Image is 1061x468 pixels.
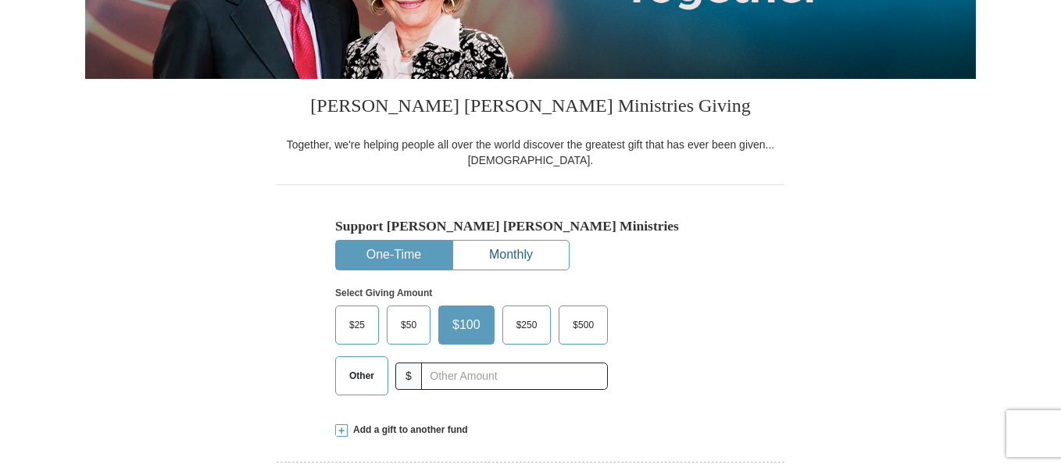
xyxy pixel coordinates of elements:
[341,313,373,337] span: $25
[277,137,784,168] div: Together, we're helping people all over the world discover the greatest gift that has ever been g...
[341,364,382,388] span: Other
[393,313,424,337] span: $50
[395,363,422,390] span: $
[335,288,432,298] strong: Select Giving Amount
[336,241,452,270] button: One-Time
[335,218,726,234] h5: Support [PERSON_NAME] [PERSON_NAME] Ministries
[348,423,468,437] span: Add a gift to another fund
[445,313,488,337] span: $100
[509,313,545,337] span: $250
[277,79,784,137] h3: [PERSON_NAME] [PERSON_NAME] Ministries Giving
[421,363,608,390] input: Other Amount
[453,241,569,270] button: Monthly
[565,313,602,337] span: $500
